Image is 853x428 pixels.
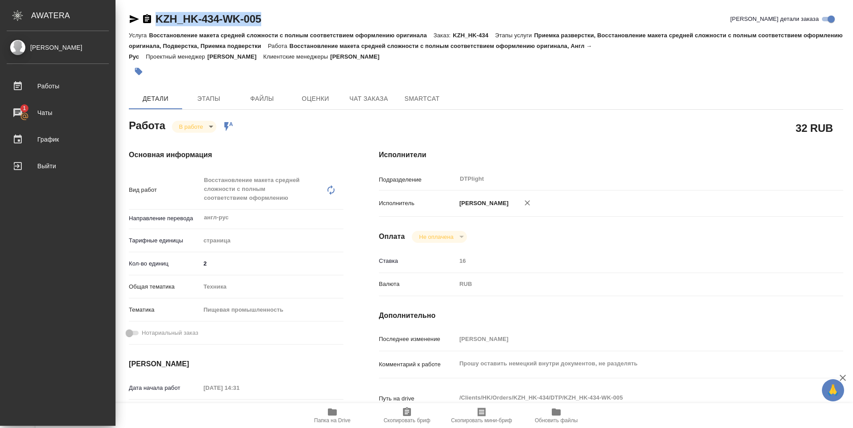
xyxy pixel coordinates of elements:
[379,175,456,184] p: Подразделение
[187,93,230,104] span: Этапы
[263,53,331,60] p: Клиентские менеджеры
[456,356,805,371] textarea: Прошу оставить немецкий внутри документов, не разделять
[519,403,594,428] button: Обновить файлы
[142,329,198,337] span: Нотариальный заказ
[129,384,200,392] p: Дата начала работ
[129,282,200,291] p: Общая тематика
[825,381,841,400] span: 🙏
[822,379,844,401] button: 🙏
[412,231,466,243] div: В работе
[200,257,343,270] input: ✎ Введи что-нибудь
[370,403,444,428] button: Скопировать бриф
[2,128,113,151] a: График
[129,259,200,268] p: Кол-во единиц
[146,53,207,60] p: Проектный менеджер
[129,14,140,24] button: Скопировать ссылку для ЯМессенджера
[401,93,443,104] span: SmartCat
[2,155,113,177] a: Выйти
[2,75,113,97] a: Работы
[176,123,206,131] button: В работе
[535,417,578,424] span: Обновить файлы
[129,117,165,133] h2: Работа
[2,102,113,124] a: 1Чаты
[379,257,456,266] p: Ставка
[295,403,370,428] button: Папка на Drive
[268,43,290,49] p: Работа
[7,79,109,93] div: Работы
[31,7,116,24] div: AWATERA
[456,390,805,405] textarea: /Clients/HK/Orders/KZH_HK-434/DTP/KZH_HK-434-WK-005
[379,310,843,321] h4: Дополнительно
[379,199,456,208] p: Исполнитель
[200,302,343,317] div: Пищевая промышленность
[518,193,537,213] button: Удалить исполнителя
[379,335,456,344] p: Последнее изменение
[129,186,200,194] p: Вид работ
[129,43,592,60] p: Восстановление макета средней сложности с полным соответствием оформлению оригинала, Англ → Рус
[149,32,433,39] p: Восстановление макета средней сложности с полным соответствием оформлению оригинала
[456,254,805,267] input: Пустое поле
[129,359,343,369] h4: [PERSON_NAME]
[7,43,109,52] div: [PERSON_NAME]
[434,32,453,39] p: Заказ:
[730,15,819,24] span: [PERSON_NAME] детали заказа
[17,104,31,113] span: 1
[416,233,456,241] button: Не оплачена
[456,277,805,292] div: RUB
[129,236,200,245] p: Тарифные единицы
[379,280,456,289] p: Валюта
[134,93,177,104] span: Детали
[200,381,278,394] input: Пустое поле
[456,333,805,345] input: Пустое поле
[495,32,534,39] p: Этапы услуги
[129,150,343,160] h4: Основная информация
[7,106,109,119] div: Чаты
[7,159,109,173] div: Выйти
[142,14,152,24] button: Скопировать ссылку
[129,62,148,81] button: Добавить тэг
[200,233,343,248] div: страница
[379,360,456,369] p: Комментарий к работе
[796,120,833,135] h2: 32 RUB
[330,53,386,60] p: [PERSON_NAME]
[453,32,495,39] p: KZH_HK-434
[451,417,512,424] span: Скопировать мини-бриф
[241,93,283,104] span: Файлы
[207,53,263,60] p: [PERSON_NAME]
[379,231,405,242] h4: Оплата
[129,214,200,223] p: Направление перевода
[7,133,109,146] div: График
[129,32,149,39] p: Услуга
[456,199,509,208] p: [PERSON_NAME]
[314,417,351,424] span: Папка на Drive
[129,305,200,314] p: Тематика
[379,394,456,403] p: Путь на drive
[155,13,261,25] a: KZH_HK-434-WK-005
[172,121,216,133] div: В работе
[379,150,843,160] h4: Исполнители
[200,279,343,294] div: Техника
[294,93,337,104] span: Оценки
[383,417,430,424] span: Скопировать бриф
[347,93,390,104] span: Чат заказа
[444,403,519,428] button: Скопировать мини-бриф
